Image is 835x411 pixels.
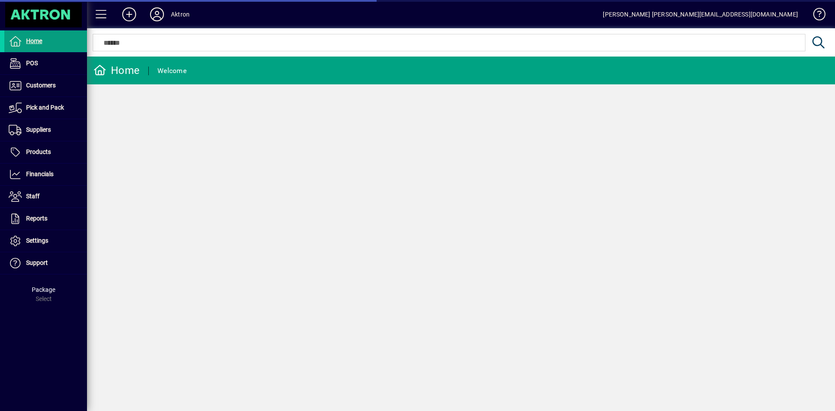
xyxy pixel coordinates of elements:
[4,53,87,74] a: POS
[143,7,171,22] button: Profile
[603,7,798,21] div: [PERSON_NAME] [PERSON_NAME][EMAIL_ADDRESS][DOMAIN_NAME]
[26,193,40,200] span: Staff
[26,126,51,133] span: Suppliers
[4,164,87,185] a: Financials
[26,170,53,177] span: Financials
[26,37,42,44] span: Home
[4,230,87,252] a: Settings
[94,63,140,77] div: Home
[4,252,87,274] a: Support
[26,104,64,111] span: Pick and Pack
[26,82,56,89] span: Customers
[115,7,143,22] button: Add
[26,237,48,244] span: Settings
[4,208,87,230] a: Reports
[4,97,87,119] a: Pick and Pack
[157,64,187,78] div: Welcome
[4,141,87,163] a: Products
[32,286,55,293] span: Package
[26,259,48,266] span: Support
[26,60,38,67] span: POS
[4,119,87,141] a: Suppliers
[26,215,47,222] span: Reports
[4,75,87,97] a: Customers
[4,186,87,207] a: Staff
[26,148,51,155] span: Products
[807,2,824,30] a: Knowledge Base
[171,7,190,21] div: Aktron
